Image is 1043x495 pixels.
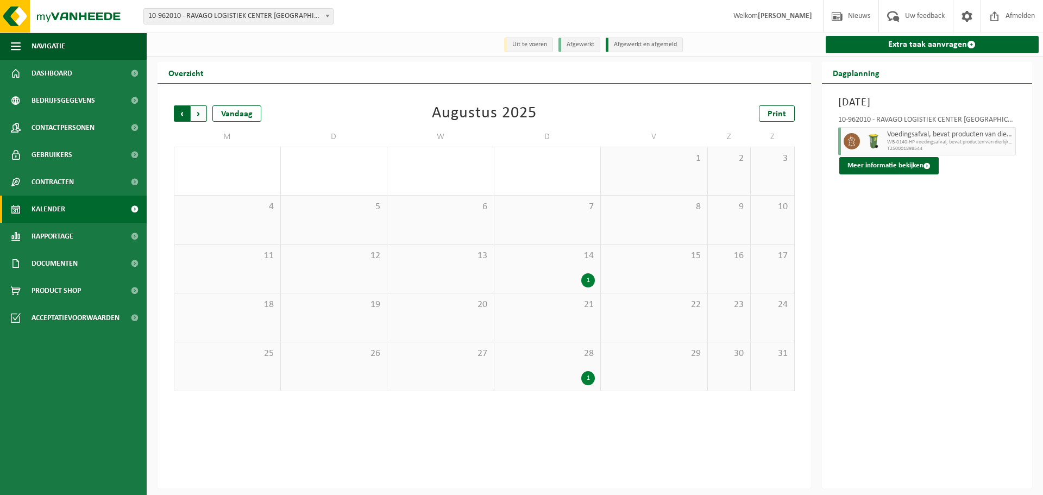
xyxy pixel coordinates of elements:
span: 17 [756,250,788,262]
span: Contracten [32,168,74,196]
span: T250001898544 [887,146,1013,152]
span: 13 [393,250,488,262]
span: 9 [713,201,745,213]
span: 24 [756,299,788,311]
span: 31 [756,348,788,360]
span: 10 [756,201,788,213]
div: Vandaag [212,105,261,122]
span: 4 [180,201,275,213]
strong: [PERSON_NAME] [758,12,812,20]
span: 10-962010 - RAVAGO LOGISTIEK CENTER LOMMEL - LOMMEL [144,9,333,24]
div: 1 [581,371,595,385]
h3: [DATE] [838,95,1016,111]
span: Volgende [191,105,207,122]
span: Kalender [32,196,65,223]
span: 18 [180,299,275,311]
span: 19 [286,299,382,311]
span: 12 [286,250,382,262]
span: Documenten [32,250,78,277]
td: Z [708,127,751,147]
a: Extra taak aanvragen [826,36,1039,53]
span: 11 [180,250,275,262]
span: 3 [756,153,788,165]
span: WB-0140-HP voedingsafval, bevat producten van dierlijke oors [887,139,1013,146]
button: Meer informatie bekijken [839,157,939,174]
span: 15 [606,250,702,262]
span: Voedingsafval, bevat producten van dierlijke oorsprong, onverpakt, categorie 3 [887,130,1013,139]
span: 25 [180,348,275,360]
td: W [387,127,494,147]
span: 8 [606,201,702,213]
span: Vorige [174,105,190,122]
span: Product Shop [32,277,81,304]
span: 29 [606,348,702,360]
div: Augustus 2025 [432,105,537,122]
img: WB-0140-HPE-GN-50 [865,133,882,149]
span: 1 [606,153,702,165]
span: 23 [713,299,745,311]
td: D [281,127,388,147]
span: 28 [500,348,595,360]
li: Afgewerkt [558,37,600,52]
a: Print [759,105,795,122]
li: Uit te voeren [504,37,553,52]
span: 27 [393,348,488,360]
td: M [174,127,281,147]
span: Acceptatievoorwaarden [32,304,120,331]
span: 6 [393,201,488,213]
span: 20 [393,299,488,311]
span: Dashboard [32,60,72,87]
li: Afgewerkt en afgemeld [606,37,683,52]
td: D [494,127,601,147]
span: 16 [713,250,745,262]
span: 21 [500,299,595,311]
span: Print [768,110,786,118]
span: 5 [286,201,382,213]
span: 14 [500,250,595,262]
h2: Overzicht [158,62,215,83]
span: 10-962010 - RAVAGO LOGISTIEK CENTER LOMMEL - LOMMEL [143,8,334,24]
span: 22 [606,299,702,311]
span: Gebruikers [32,141,72,168]
div: 10-962010 - RAVAGO LOGISTIEK CENTER [GEOGRAPHIC_DATA] [838,116,1016,127]
td: Z [751,127,794,147]
span: 30 [713,348,745,360]
td: V [601,127,708,147]
h2: Dagplanning [822,62,890,83]
span: 2 [713,153,745,165]
span: Rapportage [32,223,73,250]
span: Bedrijfsgegevens [32,87,95,114]
div: 1 [581,273,595,287]
span: Navigatie [32,33,65,60]
span: 7 [500,201,595,213]
span: Contactpersonen [32,114,95,141]
span: 26 [286,348,382,360]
